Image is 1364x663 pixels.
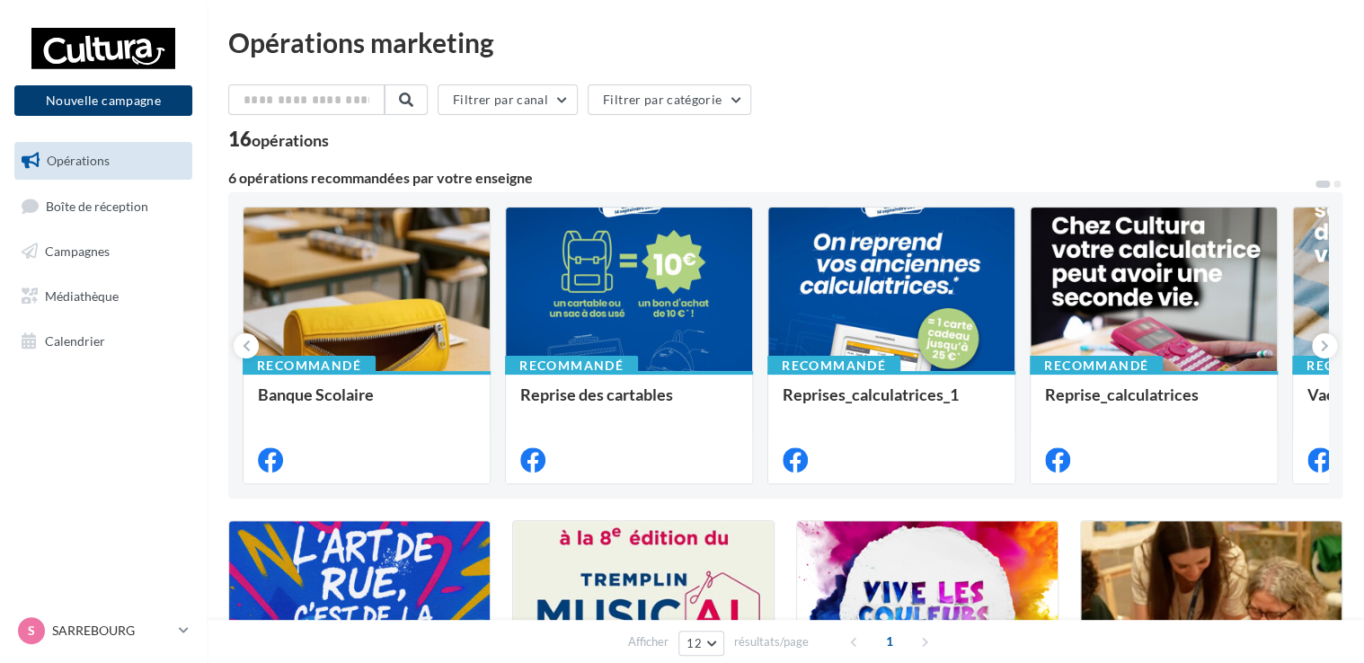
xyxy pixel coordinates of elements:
[686,636,702,650] span: 12
[45,288,119,304] span: Médiathèque
[52,622,172,640] p: SARREBOURG
[243,356,376,376] div: Recommandé
[45,243,110,259] span: Campagnes
[1045,385,1199,404] span: Reprise_calculatrices
[11,278,196,315] a: Médiathèque
[258,385,374,404] span: Banque Scolaire
[734,633,809,650] span: résultats/page
[520,385,673,404] span: Reprise des cartables
[228,129,329,149] div: 16
[11,142,196,180] a: Opérations
[783,385,959,404] span: Reprises_calculatrices_1
[14,85,192,116] button: Nouvelle campagne
[505,356,638,376] div: Recommandé
[678,631,724,656] button: 12
[45,332,105,348] span: Calendrier
[11,187,196,225] a: Boîte de réception
[28,622,35,640] span: S
[14,614,192,648] a: S SARREBOURG
[767,356,900,376] div: Recommandé
[875,627,904,656] span: 1
[1030,356,1163,376] div: Recommandé
[11,323,196,360] a: Calendrier
[588,84,751,115] button: Filtrer par catégorie
[228,29,1342,56] div: Opérations marketing
[438,84,578,115] button: Filtrer par canal
[628,633,669,650] span: Afficher
[46,198,148,213] span: Boîte de réception
[252,132,329,148] div: opérations
[11,233,196,270] a: Campagnes
[47,153,110,168] span: Opérations
[228,171,1314,185] div: 6 opérations recommandées par votre enseigne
